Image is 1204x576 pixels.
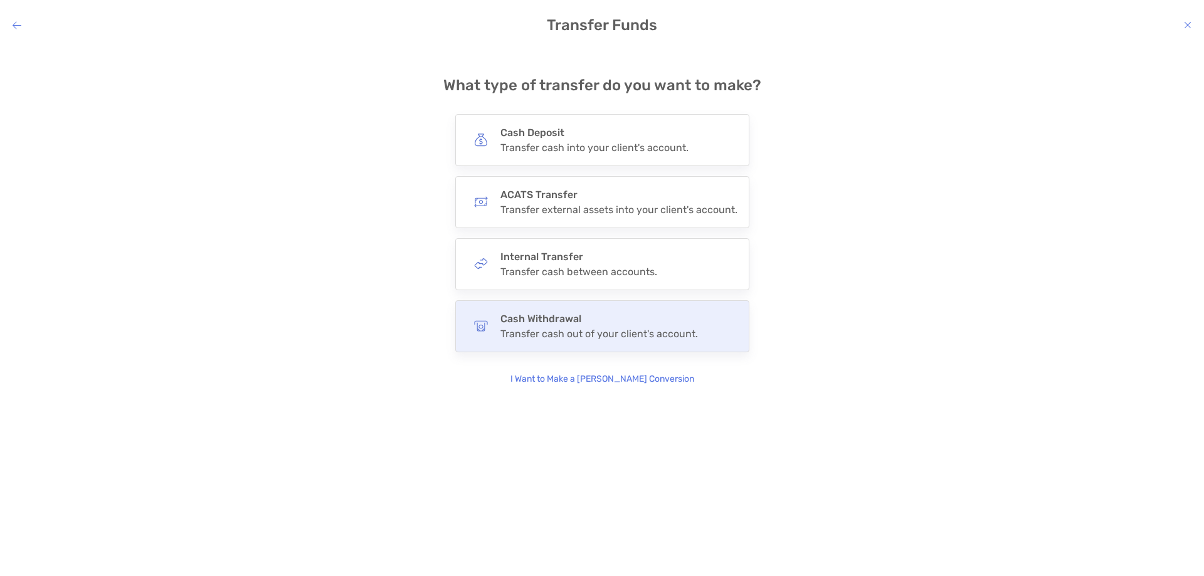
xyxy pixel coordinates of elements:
[500,189,737,201] h4: ACATS Transfer
[443,76,761,94] h4: What type of transfer do you want to make?
[474,133,488,147] img: button icon
[500,251,657,263] h4: Internal Transfer
[510,372,694,386] p: I Want to Make a [PERSON_NAME] Conversion
[500,328,698,340] div: Transfer cash out of your client's account.
[500,204,737,216] div: Transfer external assets into your client's account.
[474,319,488,333] img: button icon
[474,257,488,271] img: button icon
[474,195,488,209] img: button icon
[500,266,657,278] div: Transfer cash between accounts.
[500,313,698,325] h4: Cash Withdrawal
[500,127,689,139] h4: Cash Deposit
[500,142,689,154] div: Transfer cash into your client's account.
